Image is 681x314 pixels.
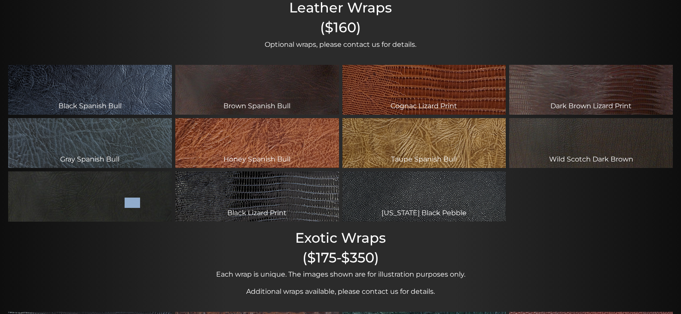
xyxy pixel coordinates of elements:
div: Black Lizard Print [175,171,339,221]
div: Honey Spanish Bull [175,118,339,168]
div: Gray Spanish Bull [8,118,172,168]
div: [US_STATE] Black Pebble [342,171,506,221]
div: Cognac Lizard Print [342,65,506,115]
div: Brown Spanish Bull [175,65,339,115]
div: Black Oil Tanned Spanish Bull (Soft Matte Finish) [8,171,172,221]
div: Dark Brown Lizard Print [509,65,673,115]
div: Wild Scotch Dark Brown [509,118,673,168]
div: Black Spanish Bull [8,65,172,115]
div: Taupe Spanish Bull [342,118,506,168]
